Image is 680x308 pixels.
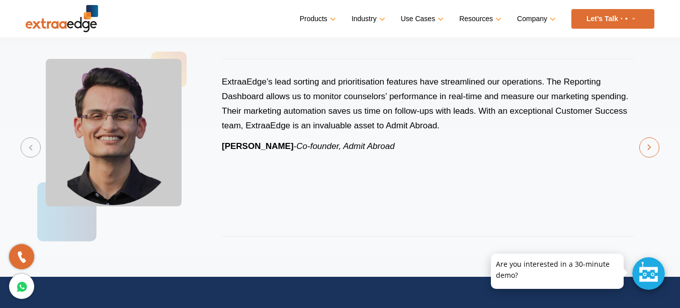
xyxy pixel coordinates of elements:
[517,12,554,26] a: Company
[352,12,383,26] a: Industry
[632,257,665,290] div: Chat
[222,77,628,130] span: ExtraaEdge’s lead sorting and prioritisation features have streamlined our operations. The Report...
[401,12,442,26] a: Use Cases
[21,137,41,158] button: Previous
[571,9,654,29] a: Let’s Talk
[222,141,294,151] strong: [PERSON_NAME]
[300,12,334,26] a: Products
[639,137,659,158] button: Next
[222,139,634,153] p: -
[296,141,394,151] i: Co-founder, Admit Abroad
[459,12,499,26] a: Resources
